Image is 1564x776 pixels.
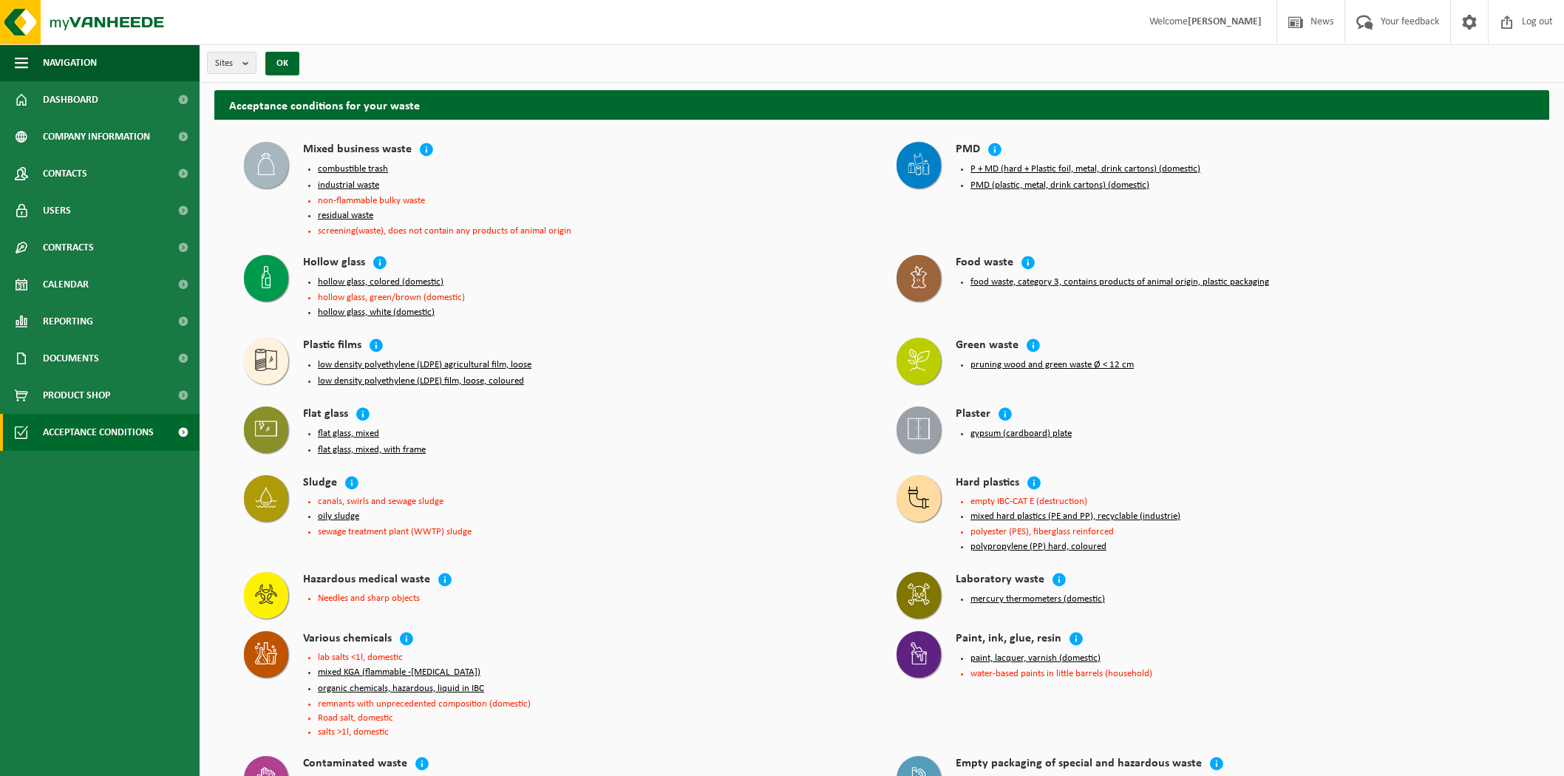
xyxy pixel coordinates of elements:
li: polyester (PES), fiberglass reinforced [970,527,1520,537]
span: Reporting [43,303,93,340]
li: canals, swirls and sewage sludge [318,497,867,506]
h4: Mixed business waste [303,142,412,159]
li: Needles and sharp objects [318,593,867,603]
button: mixed KGA (flammable -[MEDICAL_DATA]) [318,667,480,678]
h4: Various chemicals [303,631,392,648]
h4: Laboratory waste [956,572,1044,589]
li: hollow glass, green/brown (domestic) [318,293,867,302]
h4: Flat glass [303,406,348,423]
li: sewage treatment plant (WWTP) sludge [318,527,867,537]
h4: Empty packaging of special and hazardous waste [956,756,1202,773]
span: Acceptance conditions [43,414,154,451]
button: P + MD (hard + Plastic foil, metal, drink cartons) (domestic) [970,163,1200,175]
span: Calendar [43,266,89,303]
span: Dashboard [43,81,98,118]
button: paint, lacquer, varnish (domestic) [970,653,1101,664]
button: polypropylene (PP) hard, coloured [970,541,1106,553]
li: water-based paints in little barrels (household) [970,669,1520,678]
span: Users [43,192,71,229]
button: Sites [207,52,256,74]
span: Navigation [43,44,97,81]
span: Contracts [43,229,94,266]
button: combustible trash [318,163,388,175]
h4: Food waste [956,255,1013,272]
button: pruning wood and green waste Ø < 12 cm [970,359,1134,371]
span: Sites [215,52,237,75]
button: mixed hard plastics (PE and PP), recyclable (industrie) [970,511,1180,523]
button: industrial waste [318,180,379,191]
h4: Contaminated waste [303,756,407,773]
button: OK [265,52,299,75]
button: hollow glass, colored (domestic) [318,276,443,288]
li: non-flammable bulky waste [318,196,867,205]
h4: Hard plastics [956,475,1019,492]
h4: Hollow glass [303,255,365,272]
button: hollow glass, white (domestic) [318,307,435,319]
li: Road salt, domestic [318,713,867,723]
button: organic chemicals, hazardous, liquid in IBC [318,683,484,695]
h4: Plastic films [303,338,361,355]
button: residual waste [318,210,373,222]
h4: Plaster [956,406,990,423]
span: Documents [43,340,99,377]
button: flat glass, mixed [318,428,379,440]
li: empty IBC-CAT E (destruction) [970,497,1520,506]
button: mercury thermometers (domestic) [970,593,1105,605]
button: oily sludge [318,511,359,523]
li: screening(waste), does not contain any products of animal origin [318,226,867,236]
h4: Hazardous medical waste [303,572,430,589]
h4: PMD [956,142,980,159]
span: Company information [43,118,150,155]
h4: Sludge [303,475,337,492]
button: low density polyethylene (LDPE) agricultural film, loose [318,359,531,371]
span: Contacts [43,155,87,192]
li: remnants with unprecedented composition (domestic) [318,699,867,709]
button: PMD (plastic, metal, drink cartons) (domestic) [970,180,1149,191]
li: lab salts <1l, domestic [318,653,867,662]
h4: Green waste [956,338,1019,355]
h2: Acceptance conditions for your waste [214,90,1549,119]
button: gypsum (cardboard) plate [970,428,1072,440]
button: low density polyethylene (LDPE) film, loose, coloured [318,375,524,387]
button: food waste, category 3, contains products of animal origin, plastic packaging [970,276,1269,288]
span: Product Shop [43,377,110,414]
button: flat glass, mixed, with frame [318,444,426,456]
li: salts >1l, domestic [318,727,867,737]
h4: Paint, ink, glue, resin [956,631,1061,648]
strong: [PERSON_NAME] [1188,16,1262,27]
